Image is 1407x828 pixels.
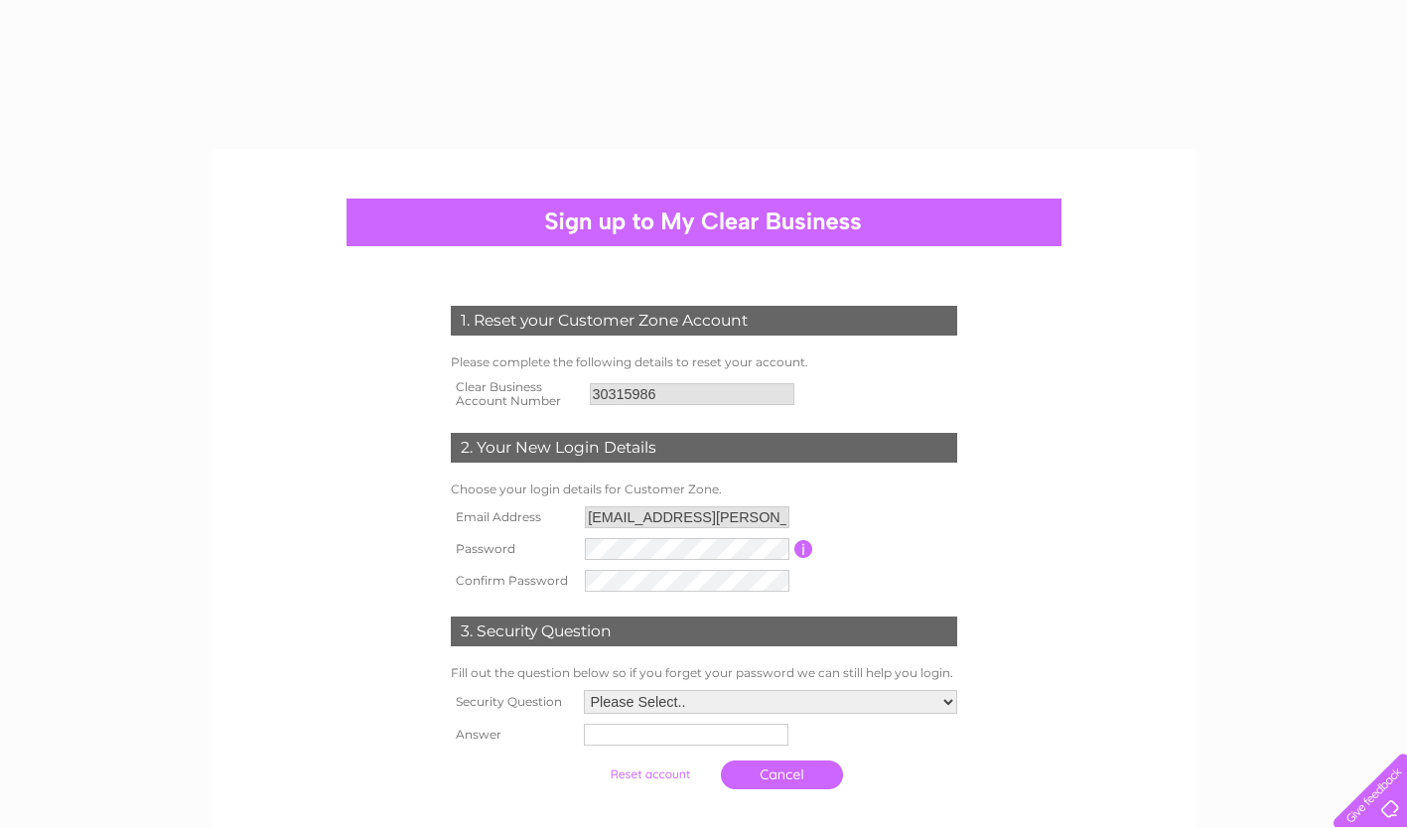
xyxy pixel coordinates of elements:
div: 3. Security Question [451,617,957,646]
a: Cancel [721,760,843,789]
td: Fill out the question below so if you forget your password we can still help you login. [446,661,962,685]
th: Security Question [446,685,579,719]
div: 1. Reset your Customer Zone Account [451,306,957,336]
td: Choose your login details for Customer Zone. [446,478,962,501]
th: Password [446,533,581,565]
td: Please complete the following details to reset your account. [446,350,962,374]
th: Clear Business Account Number [446,374,585,414]
input: Submit [589,760,711,788]
th: Confirm Password [446,565,581,597]
input: Information [794,540,813,558]
div: 2. Your New Login Details [451,433,957,463]
th: Email Address [446,501,581,533]
th: Answer [446,719,579,751]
